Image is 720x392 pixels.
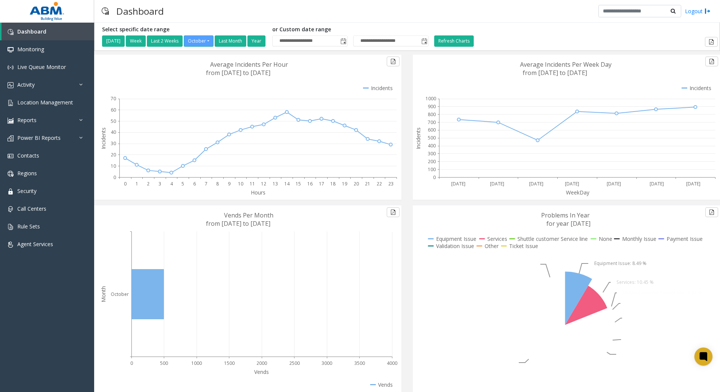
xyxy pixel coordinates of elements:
[296,181,301,187] text: 15
[17,152,39,159] span: Contacts
[428,166,436,173] text: 100
[2,23,94,40] a: Dashboard
[546,219,590,228] text: for year [DATE]
[111,152,116,158] text: 20
[206,219,270,228] text: from [DATE] to [DATE]
[113,174,116,181] text: 0
[415,127,422,149] text: Incidents
[490,181,504,187] text: [DATE]
[365,181,370,187] text: 21
[170,181,173,187] text: 4
[705,7,711,15] img: logout
[254,368,269,375] text: Vends
[8,171,14,177] img: 'icon'
[426,95,436,102] text: 1000
[216,181,219,187] text: 8
[322,360,332,366] text: 3000
[566,189,590,196] text: WeekDay
[17,205,46,212] span: Call Centers
[685,7,711,15] a: Logout
[686,181,700,187] text: [DATE]
[420,36,428,46] span: Toggle popup
[191,360,202,366] text: 1000
[205,181,207,187] text: 7
[228,181,230,187] text: 9
[111,107,116,113] text: 60
[616,279,654,285] text: Services: 10.45 %
[102,26,267,33] h5: Select specific date range
[565,181,579,187] text: [DATE]
[17,81,35,88] span: Activity
[261,181,266,187] text: 12
[428,150,436,157] text: 300
[377,181,382,187] text: 22
[17,99,73,106] span: Location Management
[8,118,14,124] img: 'icon'
[113,2,168,20] h3: Dashboard
[17,170,37,177] span: Regions
[8,82,14,88] img: 'icon'
[272,26,429,33] h5: or Custom date range
[434,35,474,47] button: Refresh Charts
[111,291,129,297] text: October
[541,211,590,219] text: Problems In Year
[8,64,14,70] img: 'icon'
[428,127,436,133] text: 600
[650,181,664,187] text: [DATE]
[147,35,183,47] button: Last 2 Weeks
[529,181,543,187] text: [DATE]
[428,119,436,126] text: 700
[215,35,246,47] button: Last Month
[111,163,116,169] text: 10
[319,181,324,187] text: 17
[111,95,116,102] text: 70
[160,360,168,366] text: 500
[284,181,290,187] text: 14
[8,47,14,53] img: 'icon'
[622,289,702,296] text: Shuttle customer Service line : 0.03 %
[147,181,149,187] text: 2
[102,2,109,20] img: pageIcon
[428,135,436,141] text: 500
[100,286,107,302] text: Month
[8,29,14,35] img: 'icon'
[247,35,265,47] button: Year
[17,116,37,124] span: Reports
[126,35,146,47] button: Week
[451,181,465,187] text: [DATE]
[251,189,265,196] text: Hours
[17,223,40,230] span: Rule Sets
[8,242,14,248] img: 'icon'
[607,181,621,187] text: [DATE]
[17,134,61,141] span: Power BI Reports
[17,46,44,53] span: Monitoring
[8,135,14,141] img: 'icon'
[100,127,107,149] text: Incidents
[354,181,359,187] text: 20
[594,260,647,266] text: Equipment Issue: 8.49 %
[433,174,436,181] text: 0
[102,35,125,47] button: [DATE]
[8,100,14,106] img: 'icon'
[342,181,347,187] text: 19
[111,118,116,124] text: 50
[523,69,587,77] text: from [DATE] to [DATE]
[705,207,718,217] button: Export to pdf
[387,57,400,66] button: Export to pdf
[224,211,273,219] text: Vends Per Month
[8,206,14,212] img: 'icon'
[388,181,394,187] text: 23
[330,181,336,187] text: 18
[111,129,116,135] text: 40
[193,181,196,187] text: 6
[17,63,66,70] span: Live Queue Monitor
[428,158,436,165] text: 200
[307,181,313,187] text: 16
[354,360,365,366] text: 3500
[428,111,436,118] text: 800
[387,360,397,366] text: 4000
[136,181,138,187] text: 1
[210,60,288,69] text: Average Incidents Per Hour
[238,181,243,187] text: 10
[428,142,436,149] text: 400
